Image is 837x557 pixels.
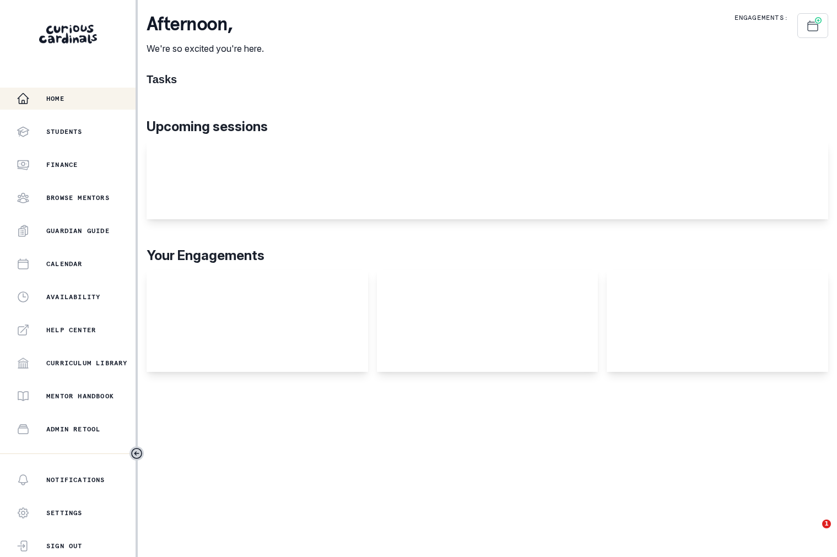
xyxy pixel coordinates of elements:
p: Settings [46,509,83,517]
p: Your Engagements [147,246,828,266]
p: Upcoming sessions [147,117,828,137]
p: Engagements: [735,13,789,22]
p: Browse Mentors [46,193,110,202]
p: We're so excited you're here. [147,42,264,55]
button: Toggle sidebar [129,446,144,461]
p: Mentor Handbook [46,392,114,401]
p: Notifications [46,475,105,484]
button: Schedule Sessions [797,13,828,38]
p: Curriculum Library [46,359,128,367]
p: Help Center [46,326,96,334]
p: Calendar [46,259,83,268]
p: afternoon , [147,13,264,35]
span: 1 [822,520,831,528]
p: Finance [46,160,78,169]
p: Home [46,94,64,103]
img: Curious Cardinals Logo [39,25,97,44]
p: Availability [46,293,100,301]
p: Sign Out [46,542,83,550]
h1: Tasks [147,73,828,86]
p: Admin Retool [46,425,100,434]
p: Students [46,127,83,136]
iframe: Intercom live chat [800,520,826,546]
p: Guardian Guide [46,226,110,235]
